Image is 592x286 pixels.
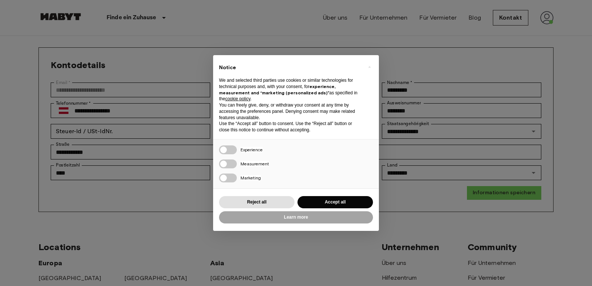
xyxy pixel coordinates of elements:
span: Measurement [240,161,269,166]
button: Close this notice [363,61,375,73]
a: cookie policy [225,96,250,101]
p: Use the “Accept all” button to consent. Use the “Reject all” button or close this notice to conti... [219,121,361,133]
strong: experience, measurement and “marketing (personalized ads)” [219,84,336,95]
p: You can freely give, deny, or withdraw your consent at any time by accessing the preferences pane... [219,102,361,121]
button: Accept all [297,196,373,208]
h2: Notice [219,64,361,71]
span: × [368,63,371,71]
button: Learn more [219,211,373,223]
span: Experience [240,147,263,152]
span: Marketing [240,175,261,181]
p: We and selected third parties use cookies or similar technologies for technical purposes and, wit... [219,77,361,102]
button: Reject all [219,196,295,208]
